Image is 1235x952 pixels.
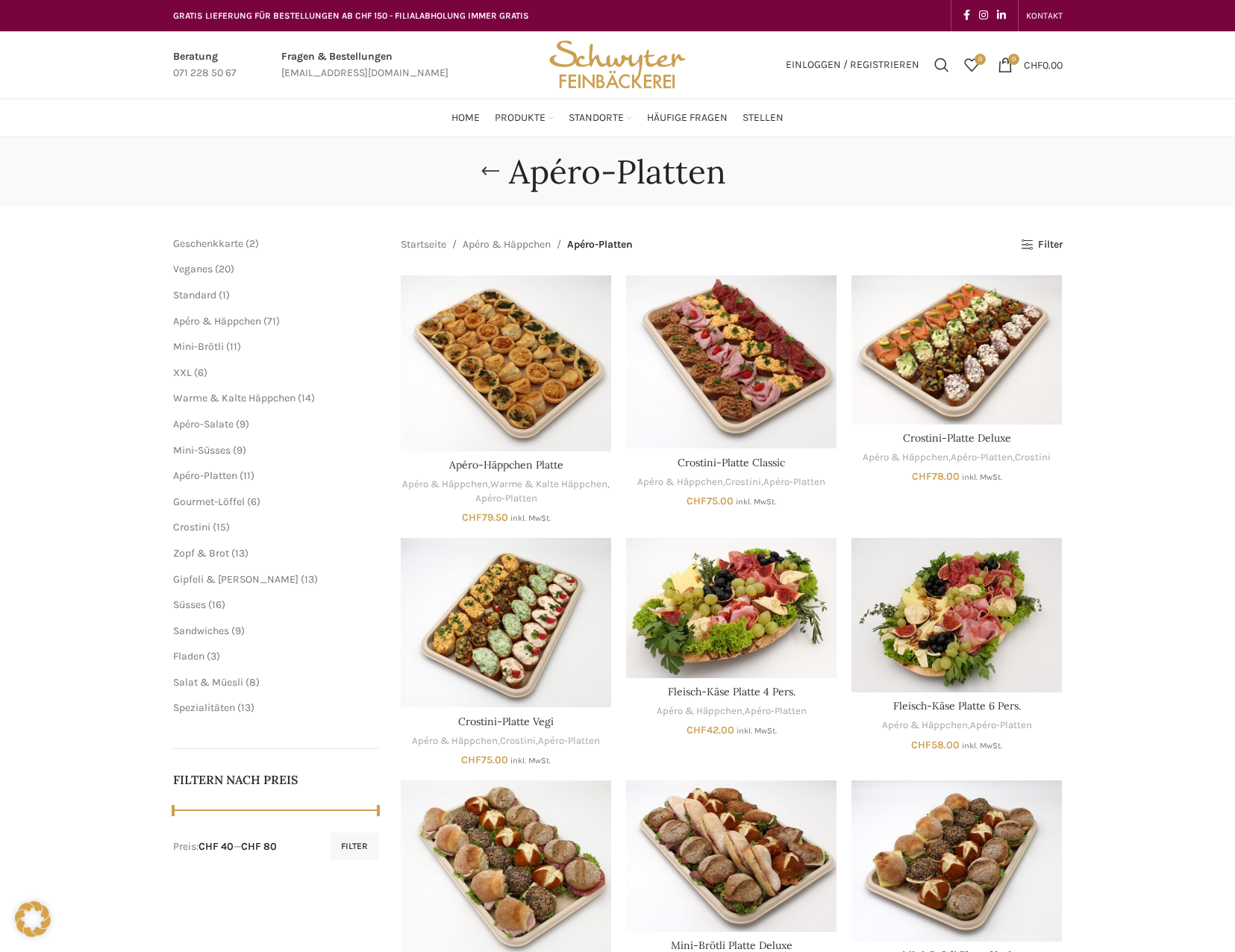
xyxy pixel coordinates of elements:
[490,477,607,492] a: Warme & Kalte Häppchen
[173,392,296,404] a: Warme & Kalte Häppchen
[569,103,632,133] a: Standorte
[173,263,213,275] span: Veganes
[241,701,251,714] span: 13
[962,472,1002,482] small: inkl. MwSt.
[668,685,795,698] a: Fleisch-Käse Platte 4 Pers.
[912,470,932,483] span: CHF
[1019,1,1070,31] div: Secondary navigation
[173,48,237,82] a: Infobox link
[569,111,624,125] span: Standorte
[240,418,246,430] span: 9
[243,469,251,482] span: 11
[959,5,975,26] a: Facebook social link
[173,701,235,714] a: Spezialitäten
[495,111,545,125] span: Produkte
[401,538,611,708] a: Crostini-Platte Vegi
[567,237,633,253] span: Apéro-Platten
[173,366,192,379] a: XXL
[451,103,480,133] a: Home
[626,704,837,718] div: ,
[626,780,837,932] a: Mini-Brötli Platte Deluxe
[173,676,243,689] span: Salat & Müesli
[851,275,1062,424] a: Crostini-Platte Deluxe
[911,739,931,751] span: CHF
[173,650,204,663] a: Fladen
[461,754,508,766] bdi: 75.00
[1026,1,1063,31] a: KONTAKT
[911,739,960,751] bdi: 58.00
[173,495,245,508] span: Gourmet-Löffel
[173,839,277,854] div: Preis: —
[475,492,537,506] a: Apéro-Platten
[304,573,314,586] span: 13
[173,624,229,637] span: Sandwiches
[331,833,378,859] button: Filter
[851,780,1062,942] a: Mini-Brötli Platte Vegi
[472,157,509,187] a: Go back
[219,263,231,275] span: 20
[863,451,948,465] a: Apéro & Häppchen
[742,111,784,125] span: Stellen
[851,538,1062,692] a: Fleisch-Käse Platte 6 Pers.
[678,456,785,469] a: Crostini-Platte Classic
[249,237,255,250] span: 2
[173,315,261,328] a: Apéro & Häppchen
[882,718,968,733] a: Apéro & Häppchen
[903,431,1011,445] a: Crostini-Platte Deluxe
[647,103,728,133] a: Häufige Fragen
[401,477,611,505] div: , ,
[173,237,243,250] a: Geschenkkarte
[763,475,825,489] a: Apéro-Platten
[267,315,276,328] span: 71
[173,340,224,353] a: Mini-Brötli
[173,521,210,533] span: Crostini
[1024,58,1042,71] span: CHF
[173,573,298,586] a: Gipfeli & [PERSON_NAME]
[671,939,792,952] a: Mini-Brötli Platte Deluxe
[212,598,222,611] span: 16
[402,477,488,492] a: Apéro & Häppchen
[1008,54,1019,65] span: 0
[173,418,234,430] span: Apéro-Salate
[957,50,987,80] div: Meine Wunschliste
[975,5,992,26] a: Instagram social link
[166,103,1070,133] div: Main navigation
[647,111,728,125] span: Häufige Fragen
[461,754,481,766] span: CHF
[401,237,446,253] a: Startseite
[173,444,231,457] a: Mini-Süsses
[737,726,777,736] small: inkl. MwSt.
[736,497,776,507] small: inkl. MwSt.
[173,598,206,611] a: Süsses
[657,704,742,718] a: Apéro & Häppchen
[975,54,986,65] span: 0
[412,734,498,748] a: Apéro & Häppchen
[544,31,690,98] img: Bäckerei Schwyter
[626,275,837,448] a: Crostini-Platte Classic
[851,718,1062,733] div: ,
[173,10,529,21] span: GRATIS LIEFERUNG FÜR BESTELLUNGEN AB CHF 150 - FILIALABHOLUNG IMMER GRATIS
[786,60,919,70] span: Einloggen / Registrieren
[198,840,234,853] span: CHF 40
[401,734,611,748] div: , ,
[927,50,957,80] a: Suchen
[851,451,1062,465] div: , ,
[893,699,1021,713] a: Fleisch-Käse Platte 6 Pers.
[687,724,734,736] bdi: 42.00
[249,676,256,689] span: 8
[725,475,761,489] a: Crostini
[401,237,633,253] nav: Breadcrumb
[1015,451,1051,465] a: Crostini
[687,495,707,507] span: CHF
[449,458,563,472] a: Apéro-Häppchen Platte
[462,511,482,524] span: CHF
